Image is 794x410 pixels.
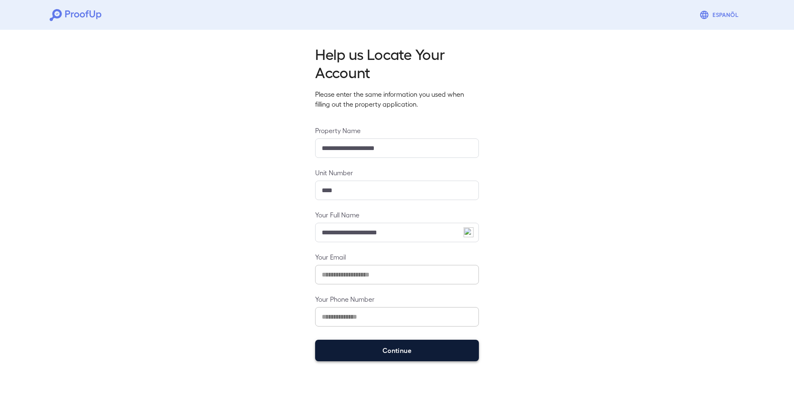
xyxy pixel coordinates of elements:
[315,252,479,262] label: Your Email
[315,45,479,81] h2: Help us Locate Your Account
[315,126,479,135] label: Property Name
[315,168,479,177] label: Unit Number
[315,89,479,109] p: Please enter the same information you used when filling out the property application.
[315,294,479,304] label: Your Phone Number
[464,227,474,237] img: npw-badge-icon.svg
[315,210,479,219] label: Your Full Name
[315,340,479,361] button: Continue
[696,7,744,23] button: Espanõl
